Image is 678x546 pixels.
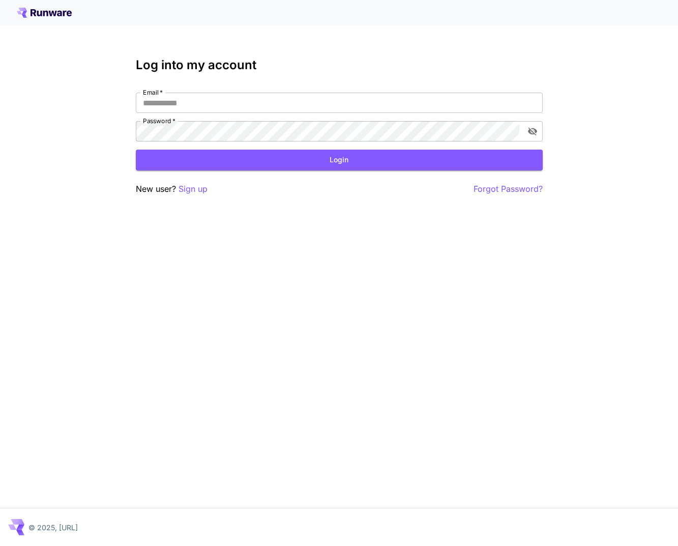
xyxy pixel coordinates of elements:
[143,88,163,97] label: Email
[523,122,542,140] button: toggle password visibility
[136,183,208,195] p: New user?
[143,117,175,125] label: Password
[179,183,208,195] button: Sign up
[474,183,543,195] button: Forgot Password?
[136,58,543,72] h3: Log into my account
[28,522,78,533] p: © 2025, [URL]
[136,150,543,170] button: Login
